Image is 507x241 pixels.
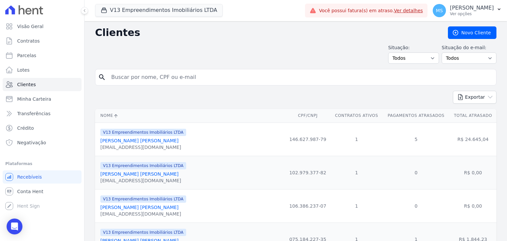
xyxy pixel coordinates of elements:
span: Conta Hent [17,188,43,195]
span: V13 Empreendimentos Imobiliários LTDA [100,195,186,203]
label: Situação do e-mail: [442,44,496,51]
div: [EMAIL_ADDRESS][DOMAIN_NAME] [100,177,186,184]
td: 102.979.377-82 [285,156,330,189]
div: [EMAIL_ADDRESS][DOMAIN_NAME] [100,144,186,151]
a: Clientes [3,78,82,91]
td: R$ 0,00 [450,156,496,189]
a: Conta Hent [3,185,82,198]
button: V13 Empreendimentos Imobiliários LTDA [95,4,223,17]
span: Você possui fatura(s) em atraso. [319,7,423,14]
a: Transferências [3,107,82,120]
td: 0 [383,156,450,189]
a: Visão Geral [3,20,82,33]
h2: Clientes [95,27,437,39]
td: 5 [383,122,450,156]
td: R$ 24.645,04 [450,122,496,156]
a: Novo Cliente [448,26,496,39]
span: Parcelas [17,52,36,59]
a: Crédito [3,121,82,135]
div: Open Intercom Messenger [7,219,22,234]
span: Lotes [17,67,30,73]
td: 1 [330,156,383,189]
span: MS [436,8,443,13]
p: [PERSON_NAME] [450,5,494,11]
th: CPF/CNPJ [285,109,330,122]
td: 0 [383,189,450,223]
td: 1 [330,189,383,223]
span: Negativação [17,139,46,146]
th: Contratos Ativos [330,109,383,122]
span: Contratos [17,38,40,44]
span: Visão Geral [17,23,44,30]
input: Buscar por nome, CPF ou e-mail [107,71,493,84]
a: Ver detalhes [394,8,423,13]
a: [PERSON_NAME] [PERSON_NAME] [100,138,179,143]
p: Ver opções [450,11,494,17]
th: Pagamentos Atrasados [383,109,450,122]
a: Recebíveis [3,170,82,184]
span: Minha Carteira [17,96,51,102]
a: Lotes [3,63,82,77]
th: Nome [95,109,285,122]
td: 106.386.237-07 [285,189,330,223]
span: Crédito [17,125,34,131]
a: Minha Carteira [3,92,82,106]
span: Clientes [17,81,36,88]
a: Parcelas [3,49,82,62]
a: Contratos [3,34,82,48]
td: 1 [330,122,383,156]
span: Transferências [17,110,51,117]
a: Negativação [3,136,82,149]
div: Plataformas [5,160,79,168]
label: Situação: [388,44,439,51]
span: V13 Empreendimentos Imobiliários LTDA [100,129,186,136]
td: 146.627.987-79 [285,122,330,156]
span: V13 Empreendimentos Imobiliários LTDA [100,229,186,236]
a: [PERSON_NAME] [PERSON_NAME] [100,171,179,177]
div: [EMAIL_ADDRESS][DOMAIN_NAME] [100,211,186,217]
span: V13 Empreendimentos Imobiliários LTDA [100,162,186,169]
span: Recebíveis [17,174,42,180]
button: MS [PERSON_NAME] Ver opções [427,1,507,20]
td: R$ 0,00 [450,189,496,223]
a: [PERSON_NAME] [PERSON_NAME] [100,205,179,210]
th: Total Atrasado [450,109,496,122]
i: search [98,73,106,81]
button: Exportar [453,91,496,104]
